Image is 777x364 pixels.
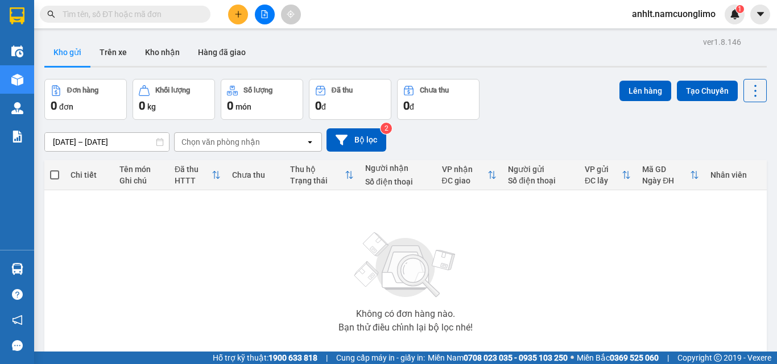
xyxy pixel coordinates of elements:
[133,79,215,120] button: Khối lượng0kg
[508,165,573,174] div: Người gửi
[321,102,326,111] span: đ
[235,102,251,111] span: món
[147,102,156,111] span: kg
[139,99,145,112] span: 0
[585,176,622,185] div: ĐC lấy
[585,165,622,174] div: VP gửi
[51,99,57,112] span: 0
[332,86,353,94] div: Đã thu
[315,99,321,112] span: 0
[228,5,248,24] button: plus
[11,45,23,57] img: warehouse-icon
[623,7,725,21] span: anhlt.namcuonglimo
[403,99,410,112] span: 0
[642,165,690,174] div: Mã GD
[442,165,488,174] div: VP nhận
[221,79,303,120] button: Số lượng0món
[338,323,473,332] div: Bạn thử điều chỉnh lại bộ lọc nhé!
[255,5,275,24] button: file-add
[667,352,669,364] span: |
[577,352,659,364] span: Miền Bắc
[436,160,503,190] th: Toggle SortBy
[12,289,23,300] span: question-circle
[119,165,163,174] div: Tên món
[47,10,55,18] span: search
[181,136,260,148] div: Chọn văn phòng nhận
[10,7,24,24] img: logo-vxr
[710,170,761,179] div: Nhân viên
[169,160,226,190] th: Toggle SortBy
[175,165,212,174] div: Đã thu
[11,102,23,114] img: warehouse-icon
[305,137,315,147] svg: open
[356,309,455,319] div: Không có đơn hàng nào.
[738,5,742,13] span: 1
[227,99,233,112] span: 0
[268,353,317,362] strong: 1900 633 818
[243,86,272,94] div: Số lượng
[703,36,741,48] div: ver 1.8.146
[213,352,317,364] span: Hỗ trợ kỹ thuật:
[155,86,190,94] div: Khối lượng
[397,79,480,120] button: Chưa thu0đ
[44,79,127,120] button: Đơn hàng0đơn
[442,176,488,185] div: ĐC giao
[119,176,163,185] div: Ghi chú
[11,131,23,143] img: solution-icon
[12,340,23,351] span: message
[619,81,671,101] button: Lên hàng
[326,128,386,152] button: Bộ lọc
[11,263,23,275] img: warehouse-icon
[736,5,744,13] sup: 1
[11,74,23,86] img: warehouse-icon
[287,10,295,18] span: aim
[642,176,690,185] div: Ngày ĐH
[290,176,345,185] div: Trạng thái
[281,5,301,24] button: aim
[261,10,268,18] span: file-add
[365,177,431,186] div: Số điện thoại
[12,315,23,325] span: notification
[326,352,328,364] span: |
[175,176,212,185] div: HTTT
[63,8,197,20] input: Tìm tên, số ĐT hoặc mã đơn
[730,9,740,19] img: icon-new-feature
[59,102,73,111] span: đơn
[90,39,136,66] button: Trên xe
[677,81,738,101] button: Tạo Chuyến
[571,355,574,360] span: ⚪️
[714,354,722,362] span: copyright
[67,86,98,94] div: Đơn hàng
[336,352,425,364] span: Cung cấp máy in - giấy in:
[232,170,278,179] div: Chưa thu
[45,133,169,151] input: Select a date range.
[610,353,659,362] strong: 0369 525 060
[71,170,108,179] div: Chi tiết
[309,79,391,120] button: Đã thu0đ
[136,39,189,66] button: Kho nhận
[637,160,705,190] th: Toggle SortBy
[349,225,462,305] img: svg+xml;base64,PHN2ZyBjbGFzcz0ibGlzdC1wbHVnX19zdmciIHhtbG5zPSJodHRwOi8vd3d3LnczLm9yZy8yMDAwL3N2Zy...
[189,39,255,66] button: Hàng đã giao
[44,39,90,66] button: Kho gửi
[508,176,573,185] div: Số điện thoại
[284,160,359,190] th: Toggle SortBy
[381,123,392,134] sup: 2
[365,164,431,173] div: Người nhận
[410,102,414,111] span: đ
[750,5,770,24] button: caret-down
[420,86,449,94] div: Chưa thu
[755,9,766,19] span: caret-down
[428,352,568,364] span: Miền Nam
[464,353,568,362] strong: 0708 023 035 - 0935 103 250
[290,165,345,174] div: Thu hộ
[579,160,637,190] th: Toggle SortBy
[234,10,242,18] span: plus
